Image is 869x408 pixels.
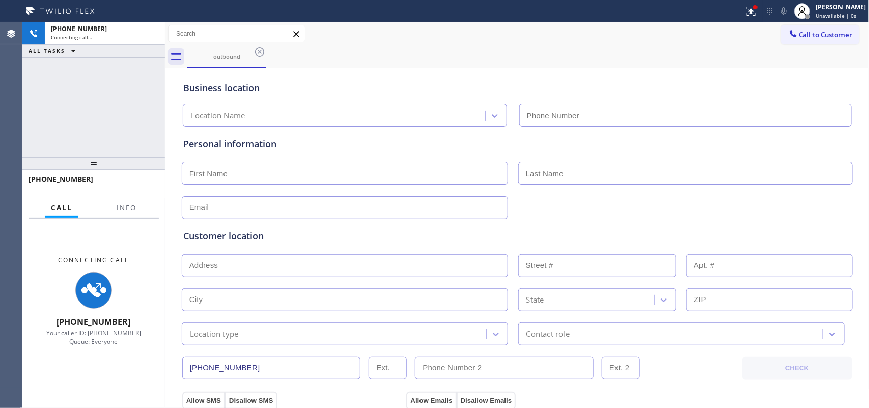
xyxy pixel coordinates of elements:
[29,174,93,184] span: [PHONE_NUMBER]
[191,110,245,122] div: Location Name
[169,25,305,42] input: Search
[518,162,853,185] input: Last Name
[182,196,508,219] input: Email
[526,294,544,306] div: State
[190,328,239,340] div: Location type
[518,254,677,277] input: Street #
[526,328,570,340] div: Contact role
[183,229,851,243] div: Customer location
[51,34,92,41] span: Connecting call…
[183,81,851,95] div: Business location
[686,288,853,311] input: ZIP
[46,329,141,346] span: Your caller ID: [PHONE_NUMBER] Queue: Everyone
[117,203,136,212] span: Info
[188,52,265,60] div: outbound
[45,198,78,218] button: Call
[816,12,856,19] span: Unavailable | 0s
[816,3,866,11] div: [PERSON_NAME]
[182,162,508,185] input: First Name
[57,316,131,328] span: [PHONE_NUMBER]
[110,198,143,218] button: Info
[51,24,107,33] span: [PHONE_NUMBER]
[777,4,791,18] button: Mute
[686,254,853,277] input: Apt. #
[781,25,859,44] button: Call to Customer
[182,288,508,311] input: City
[59,256,129,264] span: Connecting Call
[415,357,594,379] input: Phone Number 2
[183,137,851,151] div: Personal information
[29,47,65,55] span: ALL TASKS
[182,254,508,277] input: Address
[519,104,852,127] input: Phone Number
[51,203,72,212] span: Call
[602,357,640,379] input: Ext. 2
[22,45,86,57] button: ALL TASKS
[742,357,852,380] button: CHECK
[369,357,407,379] input: Ext.
[182,357,361,379] input: Phone Number
[799,30,853,39] span: Call to Customer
